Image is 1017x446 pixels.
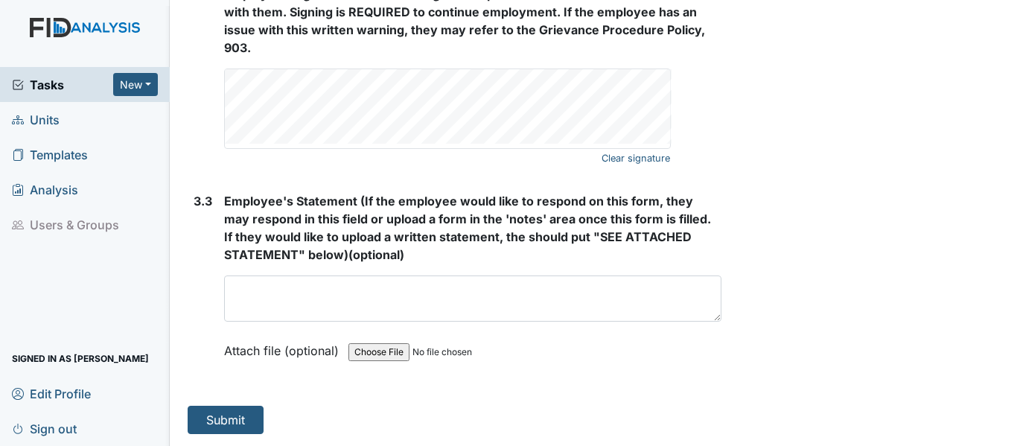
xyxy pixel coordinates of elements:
label: 3.3 [194,192,212,210]
span: Edit Profile [12,382,91,405]
a: Clear signature [602,148,670,168]
span: Templates [12,143,88,166]
button: Submit [188,406,264,434]
button: New [113,73,158,96]
a: Tasks [12,76,113,94]
span: Units [12,108,60,131]
label: Attach file (optional) [224,334,345,360]
span: Sign out [12,417,77,440]
span: Analysis [12,178,78,201]
strong: (optional) [224,192,721,264]
span: Signed in as [PERSON_NAME] [12,347,149,370]
span: Employee's Statement (If the employee would like to respond on this form, they may respond in thi... [224,194,711,262]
